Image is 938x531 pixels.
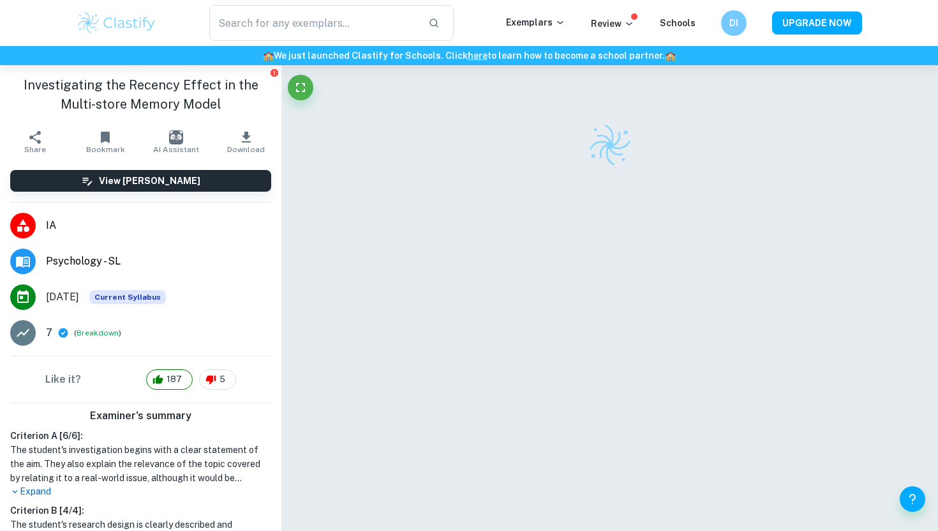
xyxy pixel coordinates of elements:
img: AI Assistant [169,130,183,144]
h6: View [PERSON_NAME] [99,174,200,188]
span: [DATE] [46,289,79,305]
button: AI Assistant [141,124,211,160]
button: Breakdown [77,327,119,339]
h6: Examiner's summary [5,408,276,424]
span: Psychology - SL [46,254,271,269]
p: Review [591,17,634,31]
span: 5 [212,373,232,386]
span: AI Assistant [153,145,199,154]
button: Report issue [269,68,279,77]
h6: DI [727,16,741,30]
span: ( ) [74,327,121,339]
img: Clastify logo [586,121,634,169]
span: 🏫 [263,50,274,61]
h6: We just launched Clastify for Schools. Click to learn how to become a school partner. [3,49,935,63]
p: 7 [46,325,52,341]
button: View [PERSON_NAME] [10,170,271,192]
button: Fullscreen [288,75,313,100]
button: DI [721,10,747,36]
input: Search for any exemplars... [209,5,418,41]
button: Help and Feedback [900,486,925,512]
h6: Like it? [45,372,81,387]
span: 🏫 [665,50,676,61]
div: 5 [199,369,236,390]
span: Download [227,145,265,154]
p: Expand [10,485,271,498]
h1: Investigating the Recency Effect in the Multi-store Memory Model [10,75,271,114]
div: 187 [146,369,193,390]
span: IA [46,218,271,233]
span: Bookmark [86,145,125,154]
span: Share [24,145,46,154]
p: Exemplars [506,15,565,29]
span: Current Syllabus [89,290,166,304]
button: UPGRADE NOW [772,12,862,35]
img: Clastify logo [76,10,157,36]
h6: Criterion B [ 4 / 4 ]: [10,504,271,518]
h6: Criterion A [ 6 / 6 ]: [10,429,271,443]
h1: The student's investigation begins with a clear statement of the aim. They also explain the relev... [10,443,271,485]
button: Bookmark [70,124,140,160]
a: here [468,50,488,61]
button: Download [211,124,281,160]
a: Schools [660,18,696,28]
span: 187 [160,373,189,386]
div: This exemplar is based on the current syllabus. Feel free to refer to it for inspiration/ideas wh... [89,290,166,304]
